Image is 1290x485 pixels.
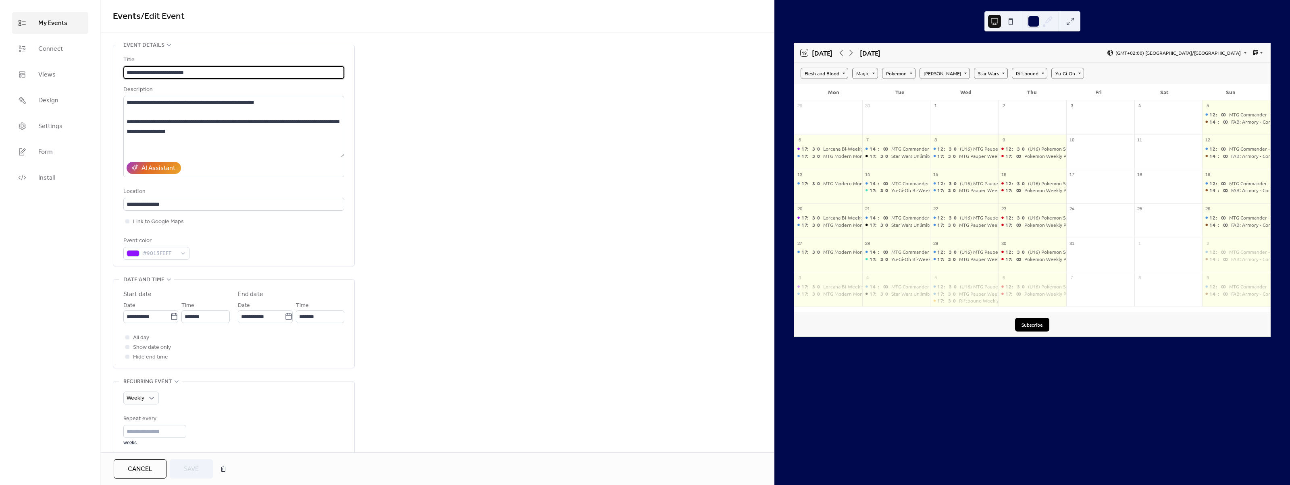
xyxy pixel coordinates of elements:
div: Tue [867,84,933,100]
span: 12:30 [937,180,960,187]
div: Yu-Gi-Oh Bi-Weekly Tournament [891,187,963,194]
span: All day [133,333,149,343]
span: Date [238,301,250,311]
span: 14:00 [870,180,891,187]
div: MTG Commander - Sundays [1229,283,1289,290]
div: 16 [1001,171,1007,177]
div: Star Wars Unlimited Bi-Weekly Tournament [891,153,986,160]
div: MTG Pauper Weekly [930,290,998,297]
a: Install [12,167,88,189]
div: Lorcana Bi-Weekly Tournament [794,283,862,290]
div: Yu-Gi-Oh Bi-Weekly Tournament [862,256,930,263]
div: 9 [1205,274,1211,280]
span: 12:00 [1209,111,1229,118]
div: (U16) Pokemon Social Club [1028,214,1086,221]
div: AI Assistant [141,164,175,173]
div: Fri [1065,84,1132,100]
div: (U16) MTG Pauper Social Club [960,214,1025,221]
span: 14:00 [870,214,891,221]
div: 4 [865,274,871,280]
div: MTG Commander - Tuesday [862,214,930,221]
div: MTG Pauper Weekly [930,153,998,160]
div: 8 [1137,274,1143,280]
span: 17:30 [801,290,823,297]
div: 27 [797,240,803,246]
div: MTG Commander - Sundays [1202,249,1270,255]
div: MTG Pauper Weekly [930,222,998,228]
span: 17:30 [801,180,823,187]
span: Install [38,173,55,183]
div: MTG Commander - Tuesday [862,180,930,187]
span: 17:00 [1005,222,1024,228]
div: MTG Commander - [DATE] [891,249,948,255]
span: 17:30 [870,290,891,297]
div: 2 [1205,240,1211,246]
span: 12:30 [937,214,960,221]
div: End date [238,290,263,299]
div: MTG Modern Mondays [823,290,872,297]
div: MTG Commander - Sundays [1202,180,1270,187]
div: MTG Modern Mondays [794,222,862,228]
div: MTG Commander - Sundays [1202,283,1270,290]
span: Cancel [128,464,152,474]
div: Star Wars Unlimited Bi-Weekly Tournament [891,222,986,228]
div: FAB: Armory - Core Constructed [1202,153,1270,160]
span: 17:00 [1005,187,1024,194]
div: Pokemon Weekly Play [1024,290,1072,297]
span: Link to Google Maps [133,217,184,227]
span: / Edit Event [141,8,185,25]
a: Cancel [114,459,166,479]
div: MTG Commander - [DATE] [891,283,948,290]
span: 12:30 [1005,249,1028,255]
span: 17:30 [801,222,823,228]
div: 10 [1069,137,1075,143]
div: 1 [1137,240,1143,246]
div: 29 [932,240,938,246]
div: Description [123,85,343,95]
div: Wed [933,84,999,100]
div: 15 [932,171,938,177]
div: Repeat every [123,414,185,424]
div: MTG Modern Mondays [794,153,862,160]
div: MTG Pauper Weekly [959,256,1003,263]
span: 12:30 [937,249,960,255]
div: Star Wars Unlimited Bi-Weekly Tournament [862,222,930,228]
a: Connect [12,38,88,60]
div: MTG Pauper Weekly [959,187,1003,194]
div: (U16) Pokemon Social Club [1028,145,1086,152]
span: 17:30 [801,153,823,160]
div: Pokemon Weekly Play [998,187,1066,194]
div: FAB: Armory - Core Constructed [1202,118,1270,125]
div: Pokemon Weekly Play [998,256,1066,263]
span: 14:00 [1209,153,1231,160]
span: 17:30 [801,283,823,290]
span: 14:00 [870,249,891,255]
span: 12:30 [937,145,960,152]
span: 17:30 [870,187,891,194]
span: Date and time [123,275,164,285]
span: My Events [38,19,67,28]
span: Time [181,301,194,311]
div: MTG Modern Mondays [823,249,872,255]
span: 17:30 [937,297,959,304]
div: FAB: Armory - Core Constructed [1202,187,1270,194]
div: FAB: Armory - Core Constructed [1202,290,1270,297]
div: MTG Pauper Weekly [959,290,1003,297]
span: 14:00 [870,283,891,290]
div: 23 [1001,206,1007,212]
div: Mon [801,84,867,100]
div: MTG Commander - Sundays [1229,111,1289,118]
div: (U16) MTG Pauper Social Club [960,145,1025,152]
div: FAB: Armory - Core Constructed [1202,222,1270,228]
div: 31 [1069,240,1075,246]
div: (U16) Pokemon Social Club [998,180,1066,187]
div: MTG Pauper Weekly [930,187,998,194]
div: Pokemon Weekly Play [1024,222,1072,228]
span: 12:30 [1005,145,1028,152]
div: 1 [932,103,938,109]
span: 12:30 [1005,283,1028,290]
div: FAB: Armory - Core Constructed [1202,256,1270,263]
span: 17:30 [937,222,959,228]
span: 17:30 [870,222,891,228]
div: 3 [797,274,803,280]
